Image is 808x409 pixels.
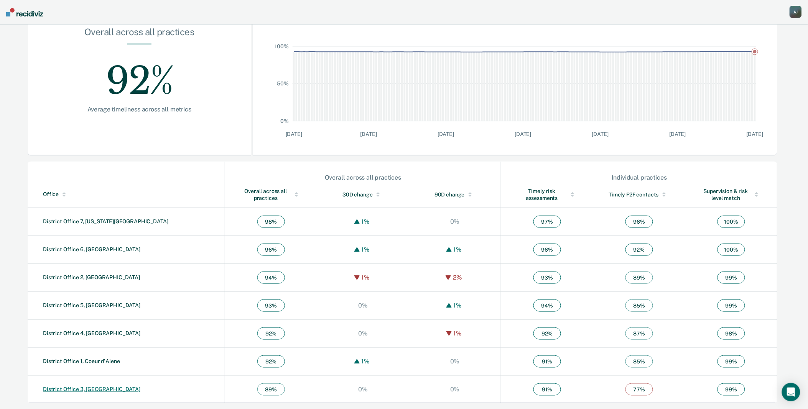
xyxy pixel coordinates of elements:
text: [DATE] [285,131,302,137]
text: [DATE] [669,131,686,137]
a: District Office 7, [US_STATE][GEOGRAPHIC_DATA] [43,218,168,224]
span: 100 % [717,216,745,228]
div: Timely risk assessments [517,188,578,201]
text: [DATE] [360,131,377,137]
a: District Office 1, Coeur d'Alene [43,358,120,364]
div: 1% [360,218,372,225]
button: AJ [790,6,802,18]
span: 100 % [717,244,745,256]
span: 96 % [533,244,561,256]
text: [DATE] [592,131,609,137]
span: 91 % [533,355,561,368]
div: Average timeliness across all metrics [52,106,227,113]
div: Overall across all practices [52,26,227,44]
span: 93 % [533,272,561,284]
span: 96 % [257,244,285,256]
span: 93 % [257,299,285,312]
div: 0% [356,302,370,309]
th: Toggle SortBy [225,182,317,208]
div: 1% [360,274,372,281]
span: 85 % [625,355,653,368]
span: 92 % [625,244,653,256]
th: Toggle SortBy [28,182,225,208]
span: 85 % [625,299,653,312]
span: 99 % [717,355,745,368]
a: District Office 2, [GEOGRAPHIC_DATA] [43,274,140,280]
span: 98 % [257,216,285,228]
div: Office [43,191,222,198]
text: [DATE] [747,131,763,137]
span: 89 % [257,383,285,396]
div: 2% [451,274,464,281]
div: 0% [448,386,462,393]
a: District Office 3, [GEOGRAPHIC_DATA] [43,386,140,392]
div: 1% [360,246,372,253]
th: Toggle SortBy [685,182,777,208]
span: 94 % [533,299,561,312]
span: 92 % [533,327,561,340]
text: [DATE] [438,131,454,137]
div: 1% [452,246,464,253]
div: Supervision & risk level match [701,188,762,201]
div: 0% [356,386,370,393]
a: District Office 4, [GEOGRAPHIC_DATA] [43,330,140,336]
div: Individual practices [502,174,777,181]
div: Open Intercom Messenger [782,383,800,401]
div: 0% [356,330,370,337]
div: 1% [360,358,372,365]
div: Overall across all practices [240,188,302,201]
div: 1% [452,330,464,337]
div: 90D change [425,191,486,198]
th: Toggle SortBy [317,182,409,208]
span: 77 % [625,383,653,396]
th: Toggle SortBy [409,182,501,208]
div: 1% [452,302,464,309]
span: 97 % [533,216,561,228]
span: 96 % [625,216,653,228]
div: 92% [52,44,227,106]
div: Timely F2F contacts [609,191,670,198]
a: District Office 5, [GEOGRAPHIC_DATA] [43,302,140,308]
a: District Office 6, [GEOGRAPHIC_DATA] [43,246,140,252]
text: [DATE] [515,131,531,137]
div: Overall across all practices [225,174,500,181]
span: 99 % [717,383,745,396]
th: Toggle SortBy [501,182,593,208]
span: 91 % [533,383,561,396]
span: 99 % [717,272,745,284]
span: 89 % [625,272,653,284]
span: 94 % [257,272,285,284]
div: 0% [448,218,462,225]
img: Recidiviz [6,8,43,16]
span: 92 % [257,355,285,368]
span: 99 % [717,299,745,312]
div: A J [790,6,802,18]
span: 98 % [717,327,745,340]
span: 92 % [257,327,285,340]
th: Toggle SortBy [593,182,685,208]
div: 0% [448,358,462,365]
div: 30D change [332,191,394,198]
span: 87 % [625,327,653,340]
